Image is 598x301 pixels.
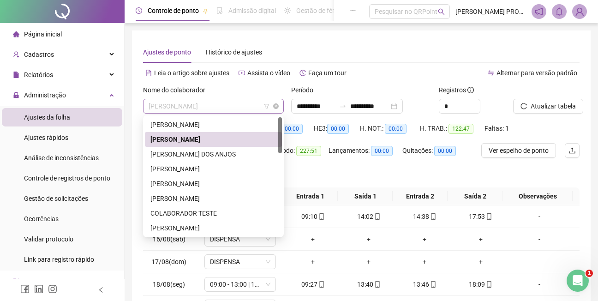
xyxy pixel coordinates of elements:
[13,31,19,37] span: home
[281,124,303,134] span: 00:00
[145,162,282,176] div: ANDRE LUIZ DIAS DO NASCIMENTO
[24,154,99,162] span: Análise de inconsistências
[291,85,319,95] label: Período
[150,149,276,159] div: [PERSON_NAME] DOS ANJOS
[136,7,142,14] span: clock-circle
[210,232,270,246] span: DISPENSA
[150,164,276,174] div: [PERSON_NAME]
[360,123,420,134] div: H. NOT.:
[496,69,577,77] span: Alternar para versão padrão
[210,255,270,269] span: DISPENSA
[555,7,563,16] span: bell
[573,5,586,18] img: 90873
[284,7,291,14] span: sun
[24,91,66,99] span: Administração
[24,71,53,78] span: Relatórios
[448,124,473,134] span: 122:47
[145,221,282,235] div: ELIANA DE JESUS ALVES
[13,92,19,98] span: lock
[289,279,337,289] div: 09:27
[393,187,448,205] th: Entrada 2
[317,213,325,220] span: mobile
[531,101,576,111] span: Atualizar tabela
[150,179,276,189] div: [PERSON_NAME]
[145,147,282,162] div: ANDREA MARIA DE JESUS DOS ANJOS
[345,279,393,289] div: 13:40
[401,257,449,267] div: +
[373,281,381,288] span: mobile
[13,278,19,285] span: export
[48,284,57,294] span: instagram
[264,103,269,109] span: filter
[153,235,185,243] span: 16/08(sáb)
[145,70,152,76] span: file-text
[20,284,30,294] span: facebook
[568,147,576,154] span: upload
[512,257,567,267] div: -
[154,69,229,77] span: Leia o artigo sobre ajustes
[350,7,356,14] span: ellipsis
[455,6,526,17] span: [PERSON_NAME] PRODUÇÃO DE EVENTOS LTDA
[13,72,19,78] span: file
[239,70,245,76] span: youtube
[24,114,70,121] span: Ajustes da folha
[153,281,185,288] span: 18/08(seg)
[145,132,282,147] div: ALANE DA SILVA FERREIRA
[481,143,556,158] button: Ver espelho de ponto
[24,195,88,202] span: Gestão de solicitações
[420,123,484,134] div: H. TRAB.:
[429,281,437,288] span: mobile
[345,211,393,222] div: 14:02
[268,123,314,134] div: HE 2:
[283,187,338,205] th: Entrada 1
[24,175,110,182] span: Controle de registros de ponto
[448,187,502,205] th: Saída 2
[506,191,569,201] span: Observações
[149,99,278,113] span: ALANE DA SILVA FERREIRA
[317,281,325,288] span: mobile
[401,211,449,222] div: 14:38
[485,213,492,220] span: mobile
[385,124,407,134] span: 00:00
[148,7,199,14] span: Controle de ponto
[434,146,456,156] span: 00:00
[289,234,337,244] div: +
[143,85,211,95] label: Nome do colaborador
[24,51,54,58] span: Cadastros
[150,134,276,144] div: [PERSON_NAME]
[150,193,276,204] div: [PERSON_NAME]
[339,102,347,110] span: swap-right
[513,99,583,114] button: Atualizar tabela
[586,270,593,277] span: 1
[485,281,492,288] span: mobile
[24,215,59,223] span: Ocorrências
[150,120,276,130] div: [PERSON_NAME]
[402,145,467,156] div: Quitações:
[216,7,223,14] span: file-done
[273,103,279,109] span: close-circle
[145,191,282,206] div: CARLOS ALBERTO DA SILVA ARAUJO
[373,213,381,220] span: mobile
[567,270,589,292] iframe: Intercom live chat
[206,47,262,57] div: Histórico de ajustes
[512,211,567,222] div: -
[327,124,349,134] span: 00:00
[247,69,290,77] span: Assista o vídeo
[145,206,282,221] div: COLABORADOR TESTE
[467,87,474,93] span: info-circle
[289,211,337,222] div: 09:10
[228,7,276,14] span: Admissão digital
[145,117,282,132] div: AILTON JOSE DO NASCIMENTO
[456,279,505,289] div: 18:09
[489,145,549,156] span: Ver espelho de ponto
[24,278,60,285] span: Exportações
[520,103,527,109] span: reload
[329,145,402,156] div: Lançamentos:
[338,187,393,205] th: Saída 1
[456,257,505,267] div: +
[143,47,191,57] div: Ajustes de ponto
[265,259,271,265] span: down
[24,30,62,38] span: Página inicial
[456,234,505,244] div: +
[439,85,474,95] span: Registros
